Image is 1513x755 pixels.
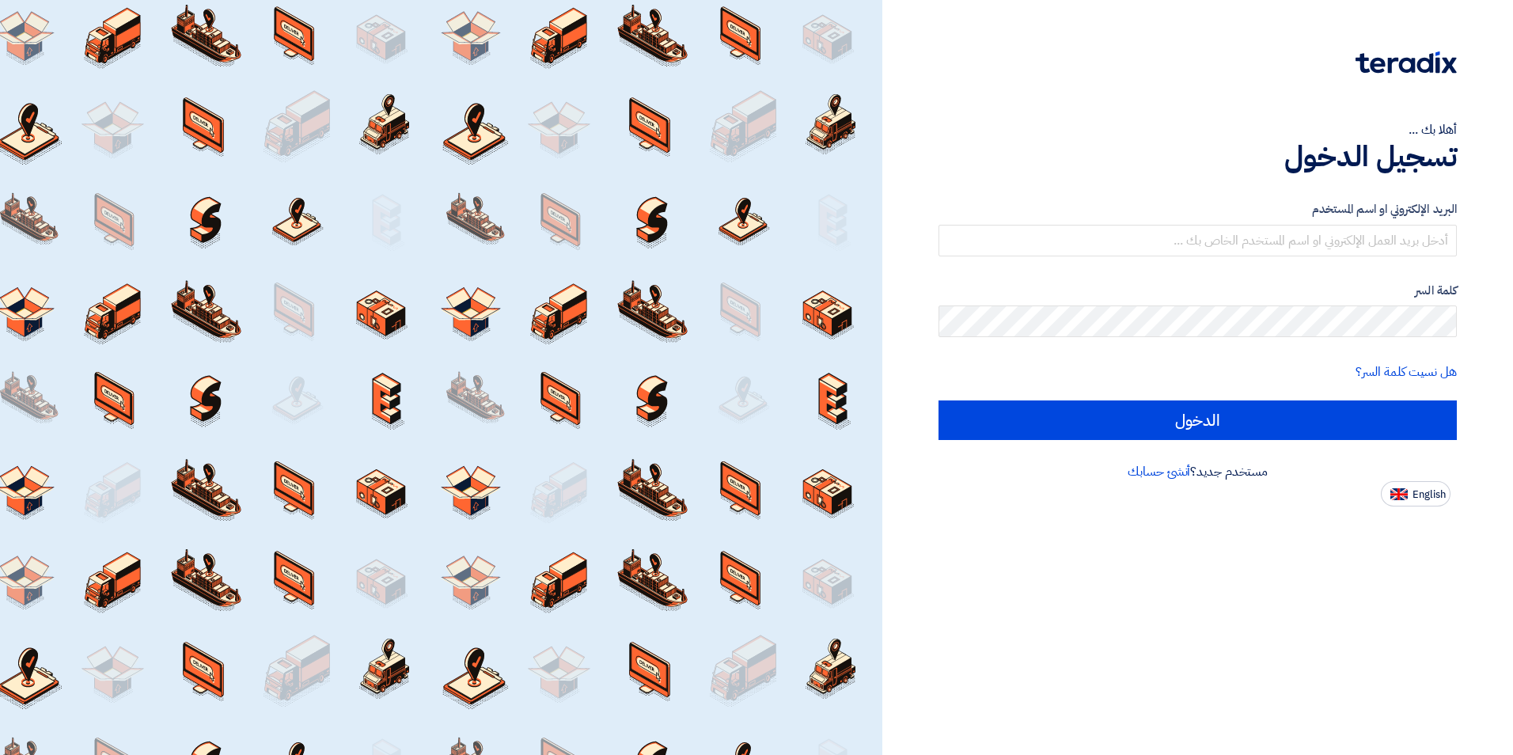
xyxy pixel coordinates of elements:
label: البريد الإلكتروني او اسم المستخدم [939,200,1457,218]
a: أنشئ حسابك [1128,462,1190,481]
h1: تسجيل الدخول [939,139,1457,174]
input: الدخول [939,400,1457,440]
div: مستخدم جديد؟ [939,462,1457,481]
label: كلمة السر [939,282,1457,300]
a: هل نسيت كلمة السر؟ [1356,362,1457,381]
img: Teradix logo [1356,51,1457,74]
input: أدخل بريد العمل الإلكتروني او اسم المستخدم الخاص بك ... [939,225,1457,256]
div: أهلا بك ... [939,120,1457,139]
span: English [1413,489,1446,500]
img: en-US.png [1390,488,1408,500]
button: English [1381,481,1450,506]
